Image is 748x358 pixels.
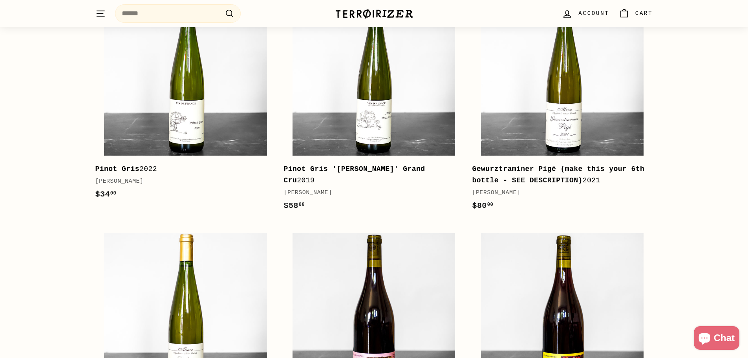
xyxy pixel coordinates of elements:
[635,9,653,18] span: Cart
[283,163,456,186] div: 2019
[472,163,645,186] div: 2021
[557,2,614,25] a: Account
[472,165,644,184] b: Gewurztraminer Pigé (make this your 6th bottle - SEE DESCRIPTION)
[283,188,456,198] div: [PERSON_NAME]
[299,202,305,207] sup: 00
[472,188,645,198] div: [PERSON_NAME]
[95,163,268,175] div: 2022
[95,190,117,199] span: $34
[614,2,658,25] a: Cart
[487,202,493,207] sup: 00
[283,165,425,184] b: Pinot Gris '[PERSON_NAME]' Grand Cru
[691,326,742,352] inbox-online-store-chat: Shopify online store chat
[110,191,116,196] sup: 00
[472,201,493,210] span: $80
[578,9,609,18] span: Account
[95,165,140,173] b: Pinot Gris
[283,201,305,210] span: $58
[95,177,268,186] div: [PERSON_NAME]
